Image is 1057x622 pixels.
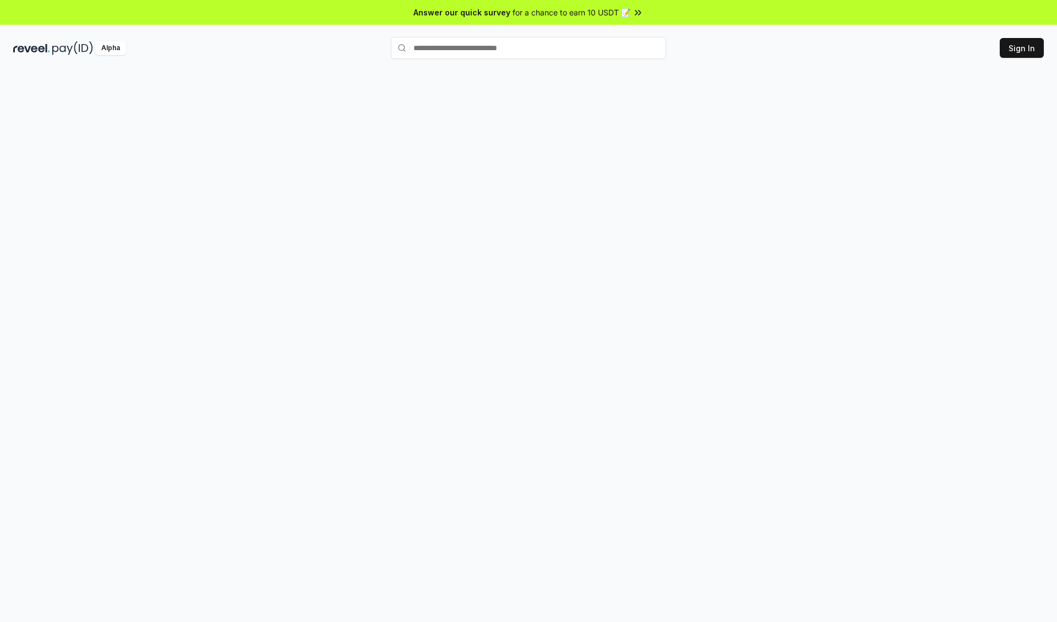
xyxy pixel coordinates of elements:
div: Alpha [95,41,126,55]
img: reveel_dark [13,41,50,55]
span: Answer our quick survey [413,7,510,18]
span: for a chance to earn 10 USDT 📝 [513,7,630,18]
button: Sign In [1000,38,1044,58]
img: pay_id [52,41,93,55]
